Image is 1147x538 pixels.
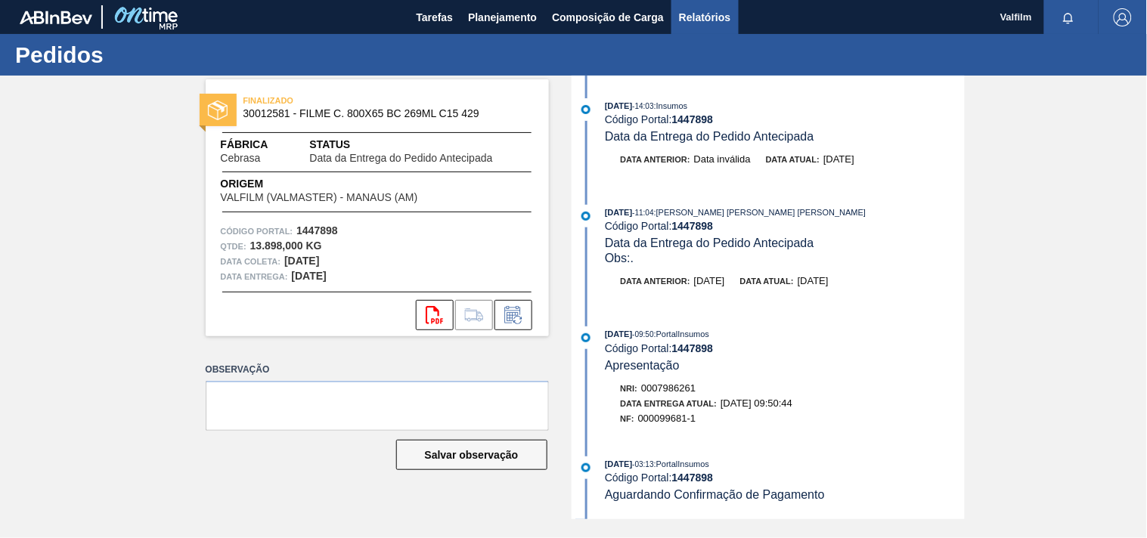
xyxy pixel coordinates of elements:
[221,176,461,192] span: Origem
[605,208,632,217] span: [DATE]
[206,359,549,381] label: Observação
[638,413,696,424] span: 000099681-1
[221,224,293,239] span: Código Portal:
[221,192,418,203] span: VALFILM (VALMASTER) - MANAUS (AM)
[581,105,591,114] img: atual
[605,101,632,110] span: [DATE]
[20,11,92,24] img: TNhmsLtSVTkK8tSr43FrP2fwEKptu5GPRR3wAAAABJRU5ErkJggg==
[605,220,964,232] div: Código Portal:
[694,275,725,286] span: [DATE]
[672,220,714,232] strong: 1447898
[740,277,794,286] span: Data atual:
[605,459,632,468] span: [DATE]
[605,359,680,372] span: Apresentação
[605,329,632,339] span: [DATE]
[494,300,532,330] div: Informar alteração no pedido
[284,255,319,267] strong: [DATE]
[654,329,709,339] span: : PortalInsumos
[605,113,964,125] div: Código Portal:
[243,108,518,119] span: 30012581 - FILME C. 800X65 BC 269ML C15 429
[605,130,814,143] span: Data da Entrega do Pedido Antecipada
[552,8,664,26] span: Composição de Carga
[292,270,327,282] strong: [DATE]
[243,93,455,108] span: FINALIZADO
[654,208,866,217] span: : [PERSON_NAME] [PERSON_NAME] [PERSON_NAME]
[605,488,825,501] span: Aguardando Confirmação de Pagamento
[721,397,792,409] span: [DATE] 09:50:44
[823,153,854,165] span: [DATE]
[221,239,246,254] span: Qtde :
[641,382,696,394] span: 0007986261
[633,460,654,468] span: - 03:13
[798,275,829,286] span: [DATE]
[221,153,261,164] span: Cebrasa
[672,113,714,125] strong: 1447898
[468,8,537,26] span: Planejamento
[581,463,591,472] img: atual
[605,472,964,484] div: Código Portal:
[416,300,454,330] div: Abrir arquivo PDF
[221,254,281,269] span: Data coleta:
[621,399,718,408] span: Data Entrega Atual:
[455,300,493,330] div: Ir para Composição de Carga
[672,472,714,484] strong: 1447898
[621,384,638,393] span: Nri:
[208,100,228,120] img: status
[621,414,634,423] span: NF:
[654,101,688,110] span: : Insumos
[605,342,964,354] div: Código Portal:
[694,153,751,165] span: Data inválida
[15,46,284,63] h1: Pedidos
[605,252,634,264] span: Obs: .
[310,137,534,153] span: Status
[581,212,591,221] img: atual
[766,155,820,164] span: Data atual:
[672,342,714,354] strong: 1447898
[416,8,453,26] span: Tarefas
[581,333,591,342] img: atual
[621,155,690,164] span: Data anterior:
[1044,7,1093,28] button: Notificações
[654,459,709,468] span: : PortalInsumos
[310,153,493,164] span: Data da Entrega do Pedido Antecipada
[633,209,654,217] span: - 11:04
[221,137,308,153] span: Fábrica
[605,237,814,249] span: Data da Entrega do Pedido Antecipada
[221,269,288,284] span: Data entrega:
[633,102,654,110] span: - 14:03
[621,277,690,286] span: Data anterior:
[679,8,730,26] span: Relatórios
[296,224,338,237] strong: 1447898
[250,240,322,252] strong: 13.898,000 KG
[1114,8,1132,26] img: Logout
[396,440,547,470] button: Salvar observação
[633,330,654,339] span: - 09:50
